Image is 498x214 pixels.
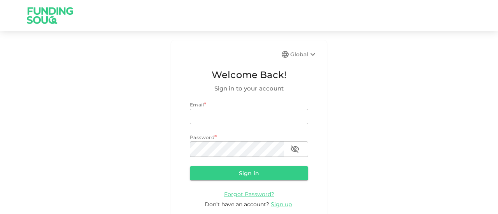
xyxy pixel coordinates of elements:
span: Email [190,102,204,108]
input: email [190,109,308,124]
span: Don’t have an account? [205,201,269,208]
button: Sign in [190,166,308,180]
span: Welcome Back! [190,68,308,82]
div: Global [290,50,317,59]
input: password [190,141,284,157]
span: Sign up [271,201,292,208]
span: Password [190,134,214,140]
span: Sign in to your account [190,84,308,93]
a: Forgot Password? [224,190,274,198]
